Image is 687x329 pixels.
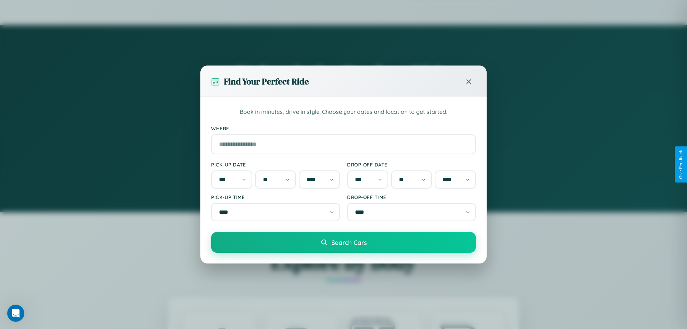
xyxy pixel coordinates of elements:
label: Drop-off Time [347,194,476,200]
h3: Find Your Perfect Ride [224,76,309,87]
span: Search Cars [331,238,367,246]
button: Search Cars [211,232,476,253]
p: Book in minutes, drive in style. Choose your dates and location to get started. [211,107,476,117]
label: Where [211,125,476,131]
label: Drop-off Date [347,161,476,168]
label: Pick-up Time [211,194,340,200]
label: Pick-up Date [211,161,340,168]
